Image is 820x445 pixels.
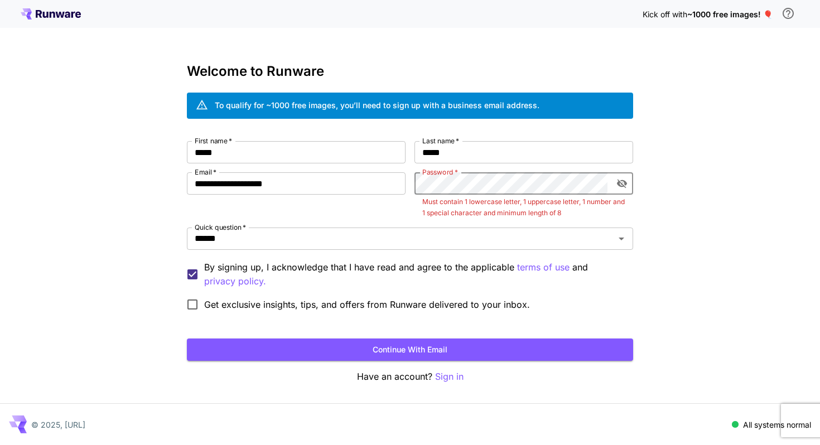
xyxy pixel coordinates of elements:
h3: Welcome to Runware [187,64,633,79]
button: In order to qualify for free credit, you need to sign up with a business email address and click ... [777,2,799,25]
button: Open [614,231,629,246]
button: By signing up, I acknowledge that I have read and agree to the applicable terms of use and [204,274,266,288]
label: Quick question [195,223,246,232]
span: Get exclusive insights, tips, and offers from Runware delivered to your inbox. [204,298,530,311]
span: Kick off with [643,9,687,19]
label: Last name [422,136,459,146]
p: privacy policy. [204,274,266,288]
label: First name [195,136,232,146]
p: Have an account? [187,370,633,384]
button: toggle password visibility [612,173,632,194]
button: Continue with email [187,338,633,361]
p: © 2025, [URL] [31,419,85,431]
p: By signing up, I acknowledge that I have read and agree to the applicable and [204,260,624,288]
button: Sign in [435,370,464,384]
label: Password [422,167,458,177]
button: By signing up, I acknowledge that I have read and agree to the applicable and privacy policy. [517,260,570,274]
p: terms of use [517,260,570,274]
p: All systems normal [743,419,811,431]
label: Email [195,167,216,177]
span: ~1000 free images! 🎈 [687,9,773,19]
div: To qualify for ~1000 free images, you’ll need to sign up with a business email address. [215,99,539,111]
p: Must contain 1 lowercase letter, 1 uppercase letter, 1 number and 1 special character and minimum... [422,196,625,219]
